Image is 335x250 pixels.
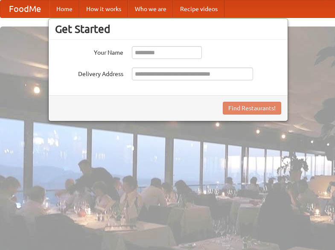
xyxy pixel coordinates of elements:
[55,23,281,35] h3: Get Started
[50,0,79,18] a: Home
[55,68,123,78] label: Delivery Address
[173,0,224,18] a: Recipe videos
[0,0,50,18] a: FoodMe
[55,46,123,57] label: Your Name
[79,0,128,18] a: How it works
[223,102,281,115] button: Find Restaurants!
[128,0,173,18] a: Who we are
